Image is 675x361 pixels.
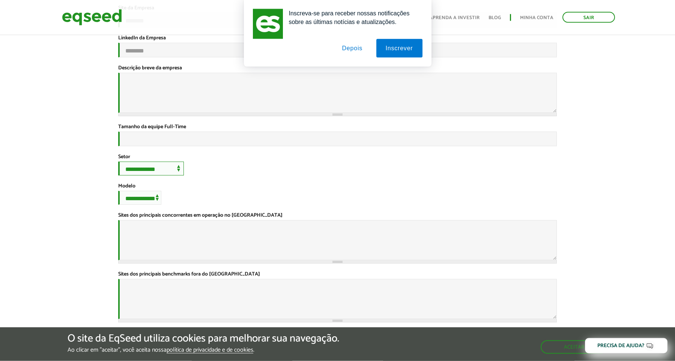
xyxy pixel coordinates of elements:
button: Aceitar [541,340,607,354]
img: notification icon [253,9,283,39]
label: Descrição breve da empresa [118,66,182,71]
a: política de privacidade e de cookies [167,347,253,354]
p: Ao clicar em "aceitar", você aceita nossa . [68,346,339,354]
h5: O site da EqSeed utiliza cookies para melhorar sua navegação. [68,333,339,345]
label: Setor [118,154,130,160]
label: Sites dos principais benchmarks fora do [GEOGRAPHIC_DATA] [118,272,260,277]
button: Inscrever [376,39,422,58]
button: Depois [332,39,372,58]
label: Sites dos principais concorrentes em operação no [GEOGRAPHIC_DATA] [118,213,283,218]
div: Inscreva-se para receber nossas notificações sobre as últimas notícias e atualizações. [283,9,422,26]
label: Modelo [118,184,135,189]
label: Tamanho da equipe Full-Time [118,124,186,130]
